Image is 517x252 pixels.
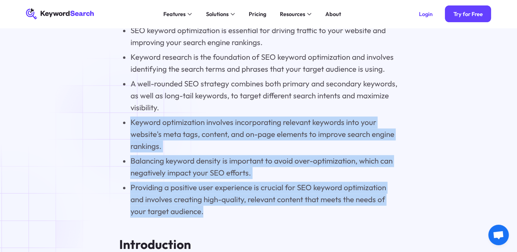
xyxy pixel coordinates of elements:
[321,8,345,19] a: About
[130,25,398,48] li: SEO keyword optimization is essential for driving traffic to your website and improving your sear...
[445,5,491,22] a: Try for Free
[280,10,305,18] div: Resources
[488,225,509,245] div: Open chat
[130,182,398,218] li: Providing a positive user experience is crucial for SEO keyword optimization and involves creatin...
[119,237,398,252] h2: Introduction
[130,155,398,179] li: Balancing keyword density is important to avoid over-optimization, which can negatively impact yo...
[453,11,483,17] div: Try for Free
[419,11,433,17] div: Login
[325,10,341,18] div: About
[244,8,270,19] a: Pricing
[130,116,398,152] li: Keyword optimization involves incorporating relevant keywords into your website's meta tags, cont...
[206,10,228,18] div: Solutions
[410,5,441,22] a: Login
[130,78,398,114] li: A well-rounded SEO strategy combines both primary and secondary keywords, as well as long-tail ke...
[130,51,398,75] li: Keyword research is the foundation of SEO keyword optimization and involves identifying the searc...
[163,10,186,18] div: Features
[249,10,266,18] div: Pricing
